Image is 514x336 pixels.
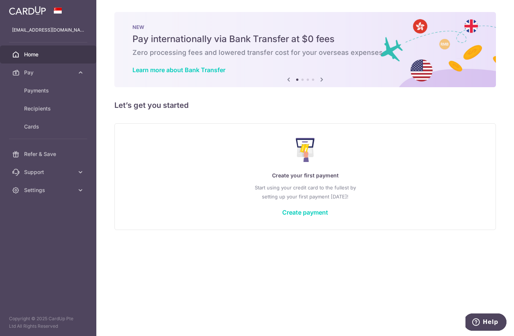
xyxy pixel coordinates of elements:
p: Start using your credit card to the fullest by setting up your first payment [DATE]! [130,183,481,201]
span: Pay [24,69,74,76]
img: CardUp [9,6,46,15]
a: Learn more about Bank Transfer [132,66,225,74]
span: Help [17,5,33,12]
span: Home [24,51,74,58]
span: Support [24,168,74,176]
a: Create payment [282,209,328,216]
h6: Zero processing fees and lowered transfer cost for your overseas expenses [132,48,478,57]
h5: Pay internationally via Bank Transfer at $0 fees [132,33,478,45]
img: Bank transfer banner [114,12,496,87]
h5: Let’s get you started [114,99,496,111]
p: NEW [132,24,478,30]
img: Make Payment [296,138,315,162]
span: Cards [24,123,74,130]
p: Create your first payment [130,171,481,180]
span: Settings [24,186,74,194]
p: [EMAIL_ADDRESS][DOMAIN_NAME] [12,26,84,34]
iframe: Opens a widget where you can find more information [465,313,506,332]
span: Recipients [24,105,74,112]
span: Payments [24,87,74,94]
span: Refer & Save [24,150,74,158]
